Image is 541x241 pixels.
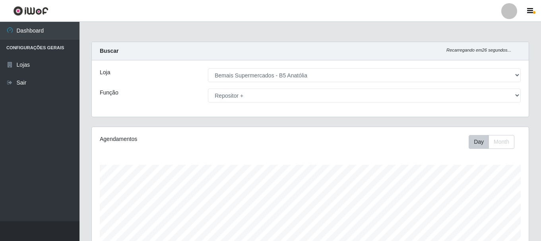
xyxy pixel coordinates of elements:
[100,68,110,77] label: Loja
[100,48,118,54] strong: Buscar
[446,48,511,52] i: Recarregando em 26 segundos...
[469,135,521,149] div: Toolbar with button groups
[489,135,514,149] button: Month
[100,135,268,143] div: Agendamentos
[469,135,514,149] div: First group
[100,89,118,97] label: Função
[469,135,489,149] button: Day
[13,6,48,16] img: CoreUI Logo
